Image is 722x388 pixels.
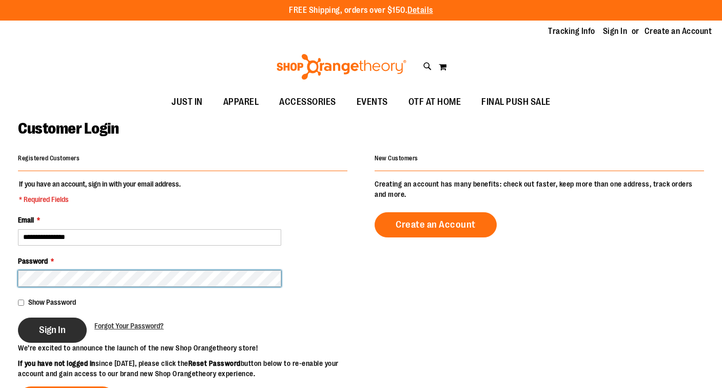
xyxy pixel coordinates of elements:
span: JUST IN [171,90,203,114]
a: Create an Account [375,212,497,237]
p: FREE Shipping, orders over $150. [289,5,433,16]
span: Password [18,257,48,265]
span: Sign In [39,324,66,336]
p: since [DATE], please click the button below to re-enable your account and gain access to our bran... [18,358,361,379]
a: ACCESSORIES [269,90,346,114]
a: Forgot Your Password? [94,321,164,331]
span: APPAREL [223,90,259,114]
a: Create an Account [645,26,712,37]
strong: New Customers [375,155,418,162]
a: Tracking Info [548,26,595,37]
span: OTF AT HOME [408,90,461,114]
span: * Required Fields [19,194,181,205]
strong: If you have not logged in [18,359,95,367]
a: FINAL PUSH SALE [471,90,561,114]
a: JUST IN [161,90,213,114]
span: Show Password [28,298,76,306]
span: ACCESSORIES [279,90,336,114]
a: APPAREL [213,90,269,114]
a: Sign In [603,26,628,37]
img: Shop Orangetheory [275,54,408,80]
span: EVENTS [357,90,388,114]
span: Create an Account [396,219,476,230]
a: EVENTS [346,90,398,114]
legend: If you have an account, sign in with your email address. [18,179,182,205]
strong: Registered Customers [18,155,80,162]
a: Details [407,6,433,15]
span: FINAL PUSH SALE [481,90,551,114]
a: OTF AT HOME [398,90,472,114]
strong: Reset Password [188,359,241,367]
span: Forgot Your Password? [94,322,164,330]
span: Email [18,216,34,224]
button: Sign In [18,318,87,343]
span: Customer Login [18,120,119,137]
p: We’re excited to announce the launch of the new Shop Orangetheory store! [18,343,361,353]
p: Creating an account has many benefits: check out faster, keep more than one address, track orders... [375,179,704,199]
